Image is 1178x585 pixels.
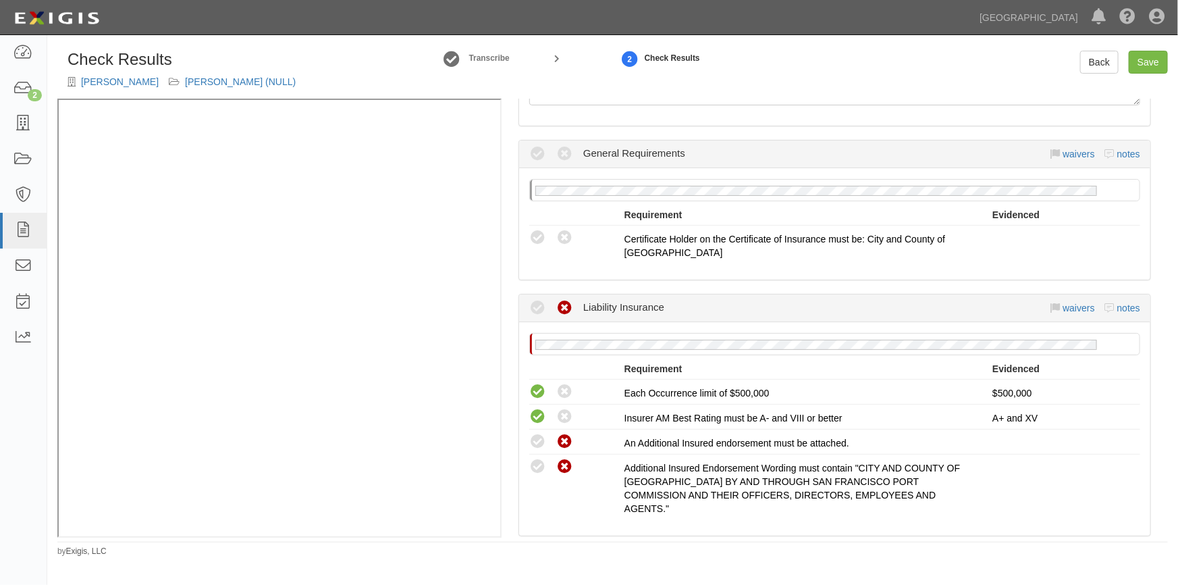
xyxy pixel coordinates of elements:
i: Compliant [529,434,546,451]
i: This compliance result is calculated automatically and cannot be changed [529,384,546,401]
div: 2 [28,89,42,101]
i: This compliance result is calculated automatically and cannot be changed [556,409,573,426]
strong: Evidenced [992,363,1040,374]
a: [GEOGRAPHIC_DATA] [973,4,1085,31]
span: Additional Insured Endorsement Wording must contain "CITY AND COUNTY OF [GEOGRAPHIC_DATA] BY AND ... [624,463,961,514]
p: $500,000 [992,386,1088,400]
i: Non-Compliant [556,230,573,247]
span: Each Occurrence limit of $500,000 [624,388,770,399]
i: Compliant [529,300,546,317]
i: Non-Compliant [556,300,573,317]
span: Insurer AM Best Rating must be A- and VIII or better [624,413,842,424]
small: Transcribe [469,53,510,63]
small: Check Results [645,53,700,63]
i: Non-Compliant [556,146,573,163]
div: General Requirements [583,146,685,160]
a: Exigis, LLC [66,546,107,556]
a: waivers [1063,149,1094,159]
i: Compliant [529,230,546,247]
strong: Evidenced [992,209,1040,220]
span: Certificate Holder on the Certificate of Insurance must be: City and County of [GEOGRAPHIC_DATA] [624,234,945,258]
a: Back [1080,51,1119,74]
a: Edit Document [441,44,462,73]
a: 2 [620,44,640,73]
small: by [57,546,107,557]
strong: 2 [620,51,640,68]
i: Non-Compliant [556,459,573,476]
a: [PERSON_NAME] [81,76,159,87]
a: Save [1129,51,1168,74]
i: Non-Compliant [556,434,573,451]
span: An Additional Insured endorsement must be attached. [624,438,849,449]
a: [PERSON_NAME] (NULL) [185,76,296,87]
i: Help Center - Complianz [1119,9,1135,26]
p: A+ and XV [992,411,1088,425]
a: notes [1117,303,1140,313]
i: Compliant [529,459,546,476]
div: Liability Insurance [583,300,664,314]
i: This compliance result is calculated automatically and cannot be changed [556,384,573,401]
strong: Requirement [624,209,682,220]
i: This compliance result is calculated automatically and cannot be changed [529,409,546,426]
a: notes [1117,149,1140,159]
i: Compliant [529,146,546,163]
img: logo-5460c22ac91f19d4615b14bd174203de0afe785f0fc80cf4dbbc73dc1793850b.png [10,6,103,30]
a: Transcribe [466,52,510,63]
strong: Requirement [624,363,682,374]
a: waivers [1063,303,1094,313]
h1: Check Results [68,51,296,68]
